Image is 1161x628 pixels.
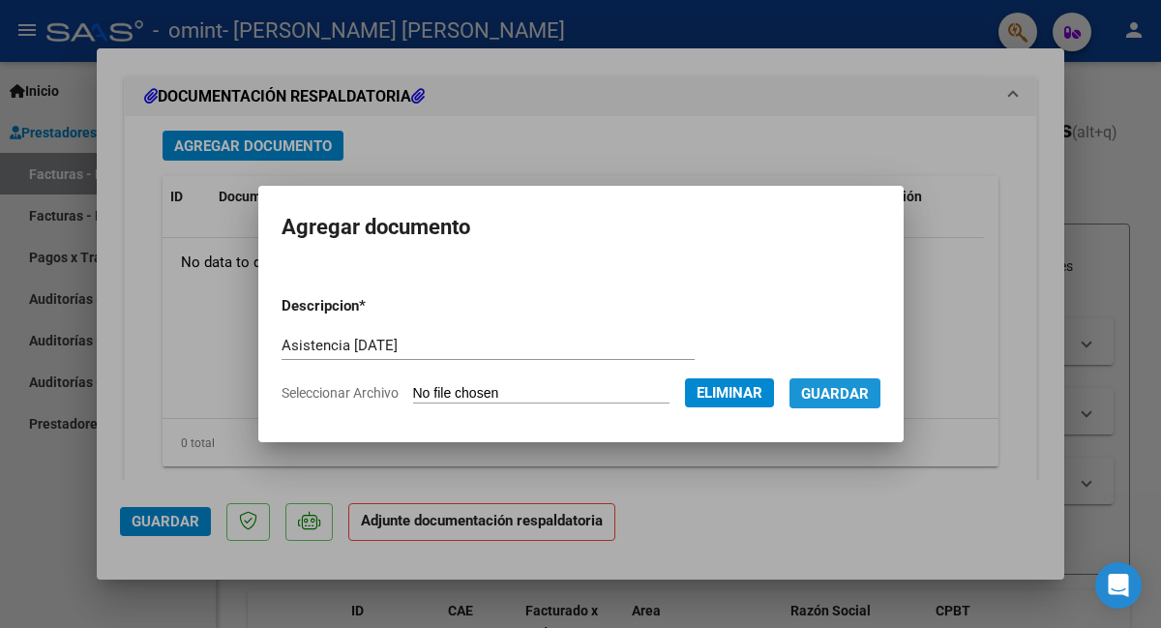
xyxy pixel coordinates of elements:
[282,209,880,246] h2: Agregar documento
[697,384,762,402] span: Eliminar
[789,378,880,408] button: Guardar
[801,385,869,403] span: Guardar
[282,295,461,317] p: Descripcion
[685,378,774,407] button: Eliminar
[1095,562,1142,609] div: Open Intercom Messenger
[282,385,399,401] span: Seleccionar Archivo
